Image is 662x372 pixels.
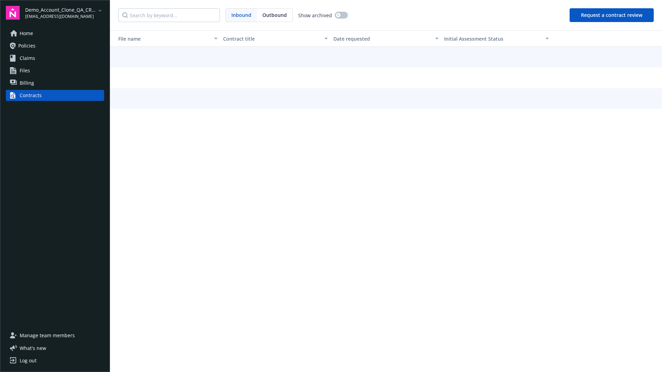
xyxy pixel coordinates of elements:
span: Initial Assessment Status [444,35,503,42]
a: Home [6,28,104,39]
a: Manage team members [6,330,104,341]
a: arrowDropDown [96,6,104,14]
button: Request a contract review [570,8,654,22]
div: Contracts [20,90,42,101]
span: [EMAIL_ADDRESS][DOMAIN_NAME] [25,13,96,20]
a: Files [6,65,104,76]
div: Date requested [333,35,431,42]
input: Search by keyword... [118,8,220,22]
a: Contracts [6,90,104,101]
div: Contract title [223,35,320,42]
span: Outbound [262,11,287,19]
div: Toggle SortBy [444,35,541,42]
div: Toggle SortBy [113,35,210,42]
span: Billing [20,77,34,89]
div: Log out [20,355,37,366]
span: Demo_Account_Clone_QA_CR_Tests_Demo [25,6,96,13]
span: What ' s new [20,344,46,352]
span: Outbound [257,9,292,22]
span: Claims [20,53,35,64]
button: Demo_Account_Clone_QA_CR_Tests_Demo[EMAIL_ADDRESS][DOMAIN_NAME]arrowDropDown [25,6,104,20]
span: Inbound [226,9,257,22]
button: Contract title [220,30,331,47]
button: Date requested [331,30,441,47]
button: What's new [6,344,57,352]
a: Policies [6,40,104,51]
a: Claims [6,53,104,64]
a: Billing [6,77,104,89]
div: File name [113,35,210,42]
span: Policies [18,40,36,51]
span: Home [20,28,33,39]
span: Inbound [231,11,251,19]
span: Manage team members [20,330,75,341]
img: navigator-logo.svg [6,6,20,20]
span: Show archived [298,12,332,19]
span: Files [20,65,30,76]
